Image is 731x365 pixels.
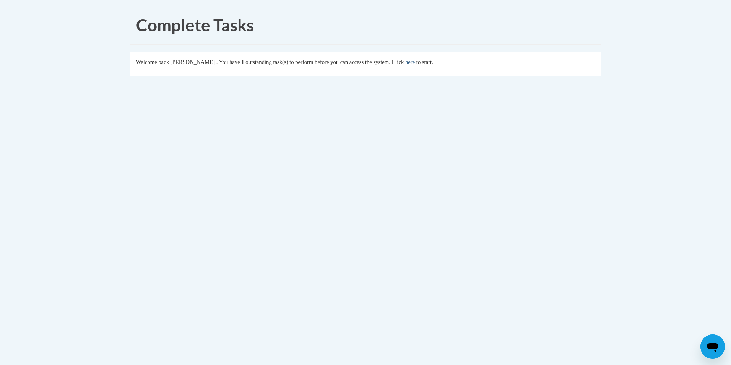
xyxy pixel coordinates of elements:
[405,59,415,65] a: here
[241,59,244,65] span: 1
[416,59,433,65] span: to start.
[136,59,169,65] span: Welcome back
[171,59,215,65] span: [PERSON_NAME]
[136,15,254,35] span: Complete Tasks
[245,59,404,65] span: outstanding task(s) to perform before you can access the system. Click
[700,334,725,359] iframe: Button to launch messaging window
[216,59,240,65] span: . You have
